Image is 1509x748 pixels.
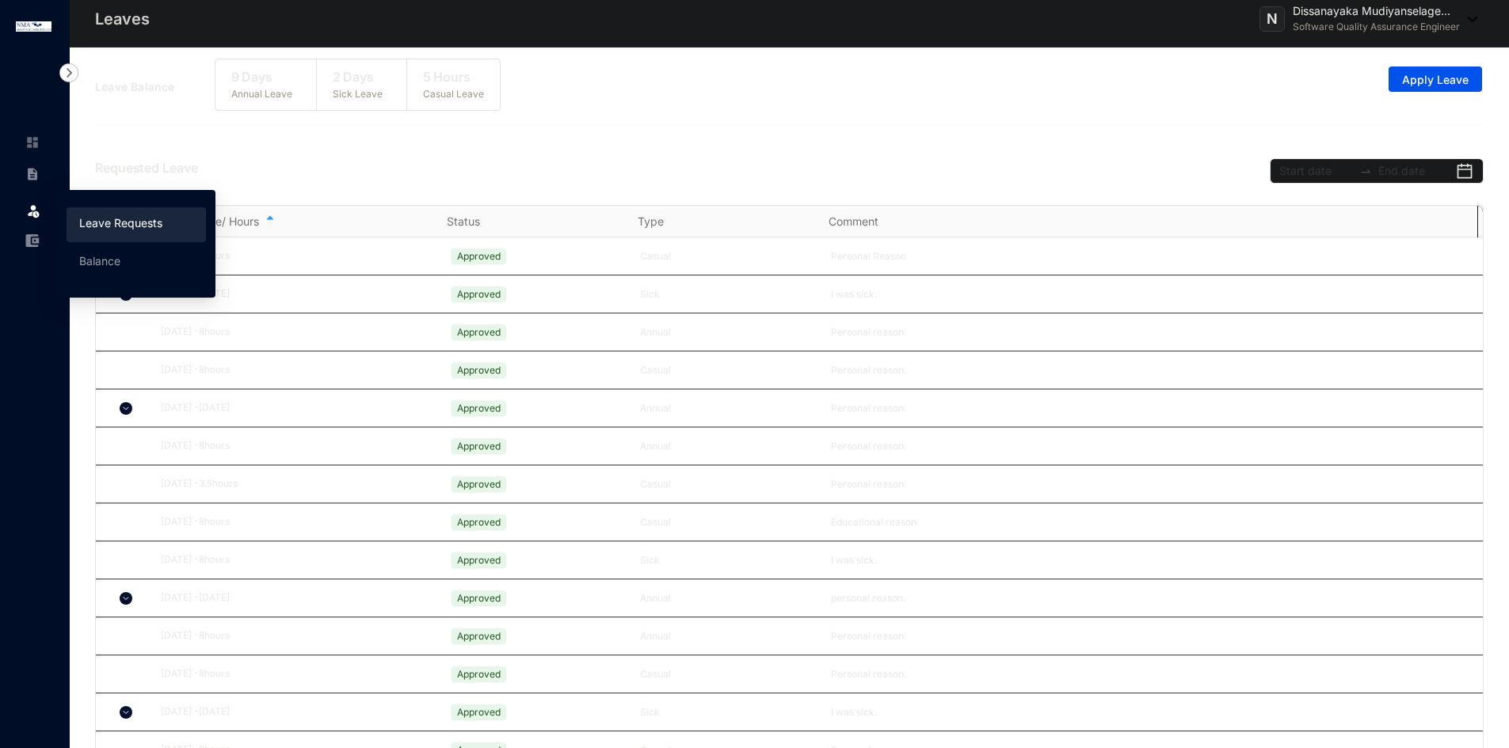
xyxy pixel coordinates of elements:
[95,8,150,30] p: Leaves
[640,325,813,340] p: Annual
[161,514,429,530] div: [DATE] - 8 hours
[452,552,506,568] span: Approved
[452,325,506,340] span: Approved
[640,249,813,264] p: Casual
[1279,162,1353,180] input: Start date
[25,135,40,150] img: home-unselected.a29eae3204392db15eaf.svg
[231,86,292,102] p: Annual Leave
[452,249,506,264] span: Approved
[161,552,429,568] div: [DATE] - 8 hours
[831,364,906,376] span: Personal reason.
[640,590,813,606] p: Annual
[452,628,506,644] span: Approved
[452,666,506,682] span: Approved
[25,234,40,248] img: expense-unselected.2edcf0507c847f3e9e96.svg
[640,287,813,302] p: Sick
[831,288,877,300] span: I was sick.
[161,628,429,644] div: [DATE] - 8 hours
[161,477,429,492] div: [DATE] - 3.5 hours
[640,401,813,416] p: Annual
[452,363,506,378] span: Approved
[640,552,813,568] p: Sick
[619,206,810,237] th: Type
[95,158,198,184] p: Requested Leave
[452,401,506,416] span: Approved
[640,439,813,454] p: Annual
[161,401,429,416] div: [DATE] - [DATE]
[640,477,813,492] p: Casual
[428,206,619,237] th: Status
[1359,165,1372,177] span: to
[640,628,813,644] p: Annual
[13,225,51,256] li: Expenses
[161,363,429,378] div: [DATE] - 8 hours
[640,363,813,378] p: Casual
[640,704,813,720] p: Sick
[231,67,292,86] p: 9 Days
[831,516,919,528] span: Educational reason.
[333,86,383,102] p: Sick Leave
[161,666,429,682] div: [DATE] - 8 hours
[333,67,383,86] p: 2 Days
[831,630,906,642] span: Personal reason.
[831,554,877,566] span: I was sick.
[59,63,78,82] img: nav-icon-right.af6afadce00d159da59955279c43614e.svg
[16,21,51,32] img: logo
[452,477,506,492] span: Approved
[831,592,905,604] span: personal reason.
[831,326,906,338] span: Personal reason.
[423,86,484,102] p: Casual Leave
[831,402,906,414] span: Personal reason.
[120,706,132,719] img: chevron-down.5dccb45ca3e6429452e9960b4a33955c.svg
[452,287,506,302] span: Approved
[95,79,215,95] p: Leave Balance
[831,706,877,718] span: I was sick.
[1359,165,1372,177] span: swap-right
[79,216,162,230] a: Leave Requests
[161,325,429,340] div: [DATE] - 8 hours
[161,287,429,302] div: [DATE] - [DATE]
[1267,12,1278,26] span: N
[452,514,506,530] span: Approved
[452,439,506,454] span: Approved
[13,158,51,190] li: Contracts
[452,704,506,720] span: Approved
[13,127,51,158] li: Home
[161,249,429,264] div: [DATE] - 8 hours
[120,592,132,605] img: chevron-down.5dccb45ca3e6429452e9960b4a33955c.svg
[161,704,429,720] div: [DATE] - [DATE]
[1378,162,1452,180] input: End date
[1460,17,1477,22] img: dropdown-black.8e83cc76930a90b1a4fdb6d089b7bf3a.svg
[452,590,506,606] span: Approved
[640,666,813,682] p: Casual
[161,590,429,606] div: [DATE] - [DATE]
[1389,66,1482,92] button: Apply Leave
[79,254,120,268] a: Balance
[640,514,813,530] p: Casual
[423,67,484,86] p: 5 Hours
[25,167,40,181] img: contract-unselected.99e2b2107c0a7dd48938.svg
[25,203,41,218] img: leave.99b8a76c7fa76a53782d.svg
[1402,72,1469,88] span: Apply Leave
[810,206,1000,237] th: Comment
[1293,3,1460,19] p: Dissanayaka Mudiyanselage...
[831,250,906,262] span: Personal Reason
[831,478,906,490] span: Personal reason.
[120,402,132,415] img: chevron-down.5dccb45ca3e6429452e9960b4a33955c.svg
[831,668,906,680] span: Personal reason.
[1293,19,1460,35] p: Software Quality Assurance Engineer
[831,440,906,452] span: Personal reason.
[161,439,429,454] div: [DATE] - 8 hours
